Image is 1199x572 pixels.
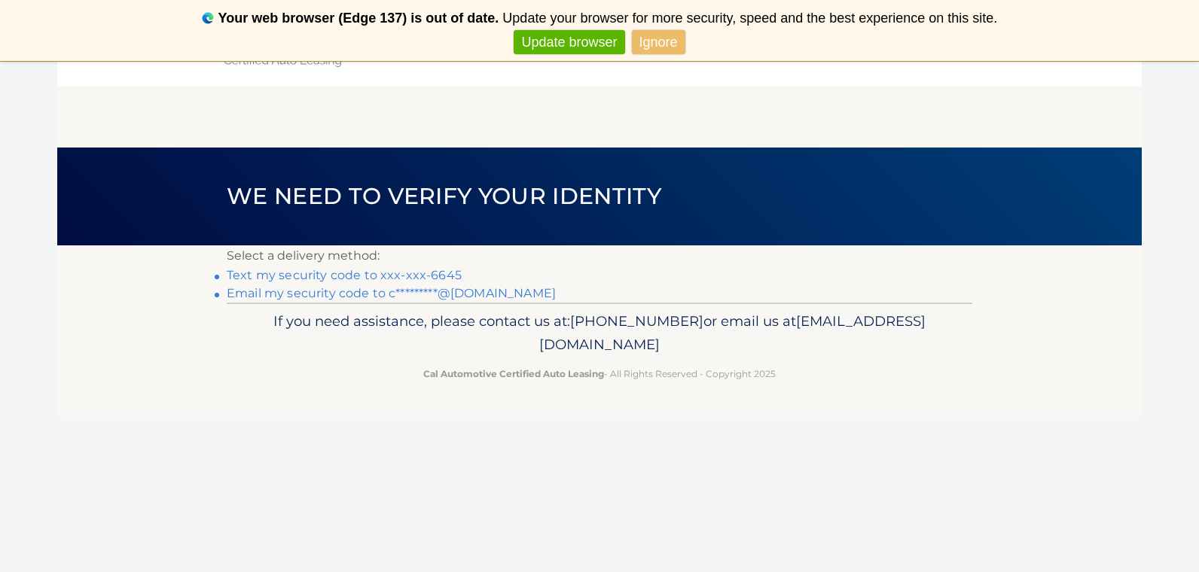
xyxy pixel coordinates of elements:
[218,11,499,26] b: Your web browser (Edge 137) is out of date.
[514,30,624,55] a: Update browser
[227,268,462,282] a: Text my security code to xxx-xxx-6645
[227,286,556,300] a: Email my security code to c*********@[DOMAIN_NAME]
[632,30,685,55] a: Ignore
[236,309,963,357] p: If you need assistance, please contact us at: or email us at
[570,312,703,330] span: [PHONE_NUMBER]
[423,368,604,379] strong: Cal Automotive Certified Auto Leasing
[227,182,661,210] span: We need to verify your identity
[236,366,963,382] p: - All Rights Reserved - Copyright 2025
[502,11,997,26] span: Update your browser for more security, speed and the best experience on this site.
[227,245,972,266] p: Select a delivery method:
